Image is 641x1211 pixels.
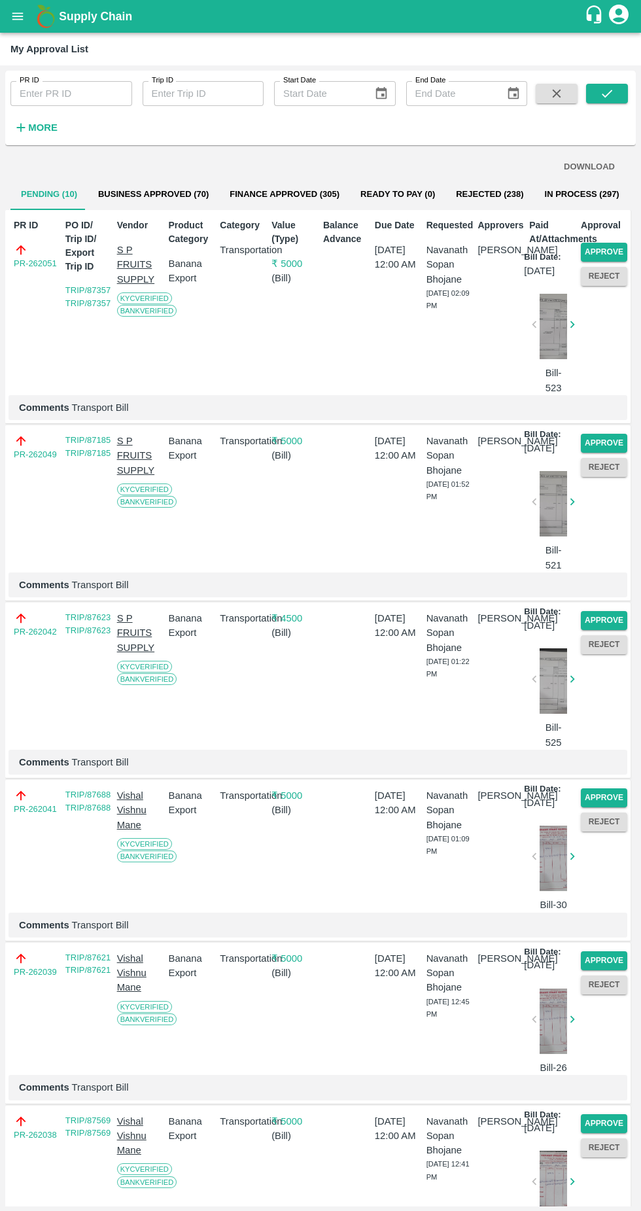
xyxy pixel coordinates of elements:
[19,1082,69,1093] b: Comments
[426,1114,473,1158] p: Navanath Sopan Bhojane
[65,953,111,975] a: TRIP/87621 TRIP/87621
[168,256,215,286] p: Banana Export
[426,835,470,856] span: [DATE] 01:09 PM
[271,788,318,803] p: ₹ 5000
[271,966,318,980] p: ( Bill )
[426,434,473,478] p: Navanath Sopan Bhojane
[375,1114,421,1144] p: [DATE] 12:00 AM
[426,289,470,310] span: [DATE] 02:09 PM
[375,951,421,981] p: [DATE] 12:00 AM
[524,618,555,633] p: [DATE]
[220,788,266,803] p: Transportation
[323,219,370,246] p: Balance Advance
[271,951,318,966] p: ₹ 5000
[581,1114,627,1133] button: Approve
[220,611,266,625] p: Transportation
[375,611,421,641] p: [DATE] 12:00 AM
[117,1001,172,1013] span: KYC Verified
[581,267,627,286] button: Reject
[117,219,164,232] p: Vendor
[59,7,584,26] a: Supply Chain
[274,81,364,106] input: Start Date
[581,951,627,970] button: Approve
[426,998,470,1019] span: [DATE] 12:45 PM
[540,543,567,572] p: Bill-521
[19,920,69,930] b: Comments
[529,219,576,246] p: Paid At/Attachments
[168,219,215,246] p: Product Category
[524,441,555,455] p: [DATE]
[271,256,318,271] p: ₹ 5000
[426,1160,470,1181] span: [DATE] 12:41 PM
[117,951,164,995] p: Vishal Vishnu Mane
[19,580,69,590] b: Comments
[524,1109,561,1121] p: Bill Date:
[14,1129,57,1142] a: PR-262038
[19,757,69,767] b: Comments
[10,116,61,139] button: More
[117,838,172,850] span: KYC Verified
[524,958,555,972] p: [DATE]
[524,783,561,796] p: Bill Date:
[426,658,470,678] span: [DATE] 01:22 PM
[14,625,57,639] a: PR-262042
[220,243,266,257] p: Transportation
[271,803,318,817] p: ( Bill )
[14,448,57,461] a: PR-262049
[19,918,617,932] p: Transport Bill
[271,1114,318,1129] p: ₹ 5000
[271,271,318,285] p: ( Bill )
[117,1176,177,1188] span: Bank Verified
[117,292,172,304] span: KYC Verified
[117,496,177,508] span: Bank Verified
[117,1013,177,1025] span: Bank Verified
[477,951,524,966] p: [PERSON_NAME]
[33,3,59,29] img: logo
[65,219,112,273] p: PO ID/ Trip ID/ Export Trip ID
[559,156,620,179] button: DOWNLOAD
[271,219,318,246] p: Value (Type)
[426,480,470,501] span: [DATE] 01:52 PM
[534,179,630,210] button: In Process (297)
[117,483,172,495] span: KYC Verified
[581,219,627,232] p: Approval
[477,611,524,625] p: [PERSON_NAME]
[65,435,111,458] a: TRIP/87185 TRIP/87185
[375,243,421,272] p: [DATE] 12:00 AM
[117,243,164,287] p: S P FRUITS SUPPLY
[581,788,627,807] button: Approve
[524,796,555,810] p: [DATE]
[117,434,164,478] p: S P FRUITS SUPPLY
[117,788,164,832] p: Vishal Vishnu Mane
[271,1129,318,1143] p: ( Bill )
[65,612,111,635] a: TRIP/87623 TRIP/87623
[88,179,219,210] button: Business Approved (70)
[117,661,172,673] span: KYC Verified
[143,81,264,106] input: Enter Trip ID
[426,611,473,655] p: Navanath Sopan Bhojane
[524,251,561,264] p: Bill Date:
[445,179,534,210] button: Rejected (238)
[415,75,445,86] label: End Date
[477,243,524,257] p: [PERSON_NAME]
[10,179,88,210] button: Pending (10)
[168,611,215,641] p: Banana Export
[426,788,473,832] p: Navanath Sopan Bhojane
[524,264,555,278] p: [DATE]
[14,219,60,232] p: PR ID
[20,75,39,86] label: PR ID
[607,3,631,30] div: account of current user
[14,966,57,979] a: PR-262039
[375,434,421,463] p: [DATE] 12:00 AM
[168,951,215,981] p: Banana Export
[271,434,318,448] p: ₹ 5000
[426,219,473,232] p: Requested
[65,285,111,308] a: TRIP/87357 TRIP/87357
[581,635,627,654] button: Reject
[65,1115,111,1138] a: TRIP/87569 TRIP/87569
[10,81,132,106] input: Enter PR ID
[152,75,173,86] label: Trip ID
[271,448,318,463] p: ( Bill )
[369,81,394,106] button: Choose date
[19,1080,617,1095] p: Transport Bill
